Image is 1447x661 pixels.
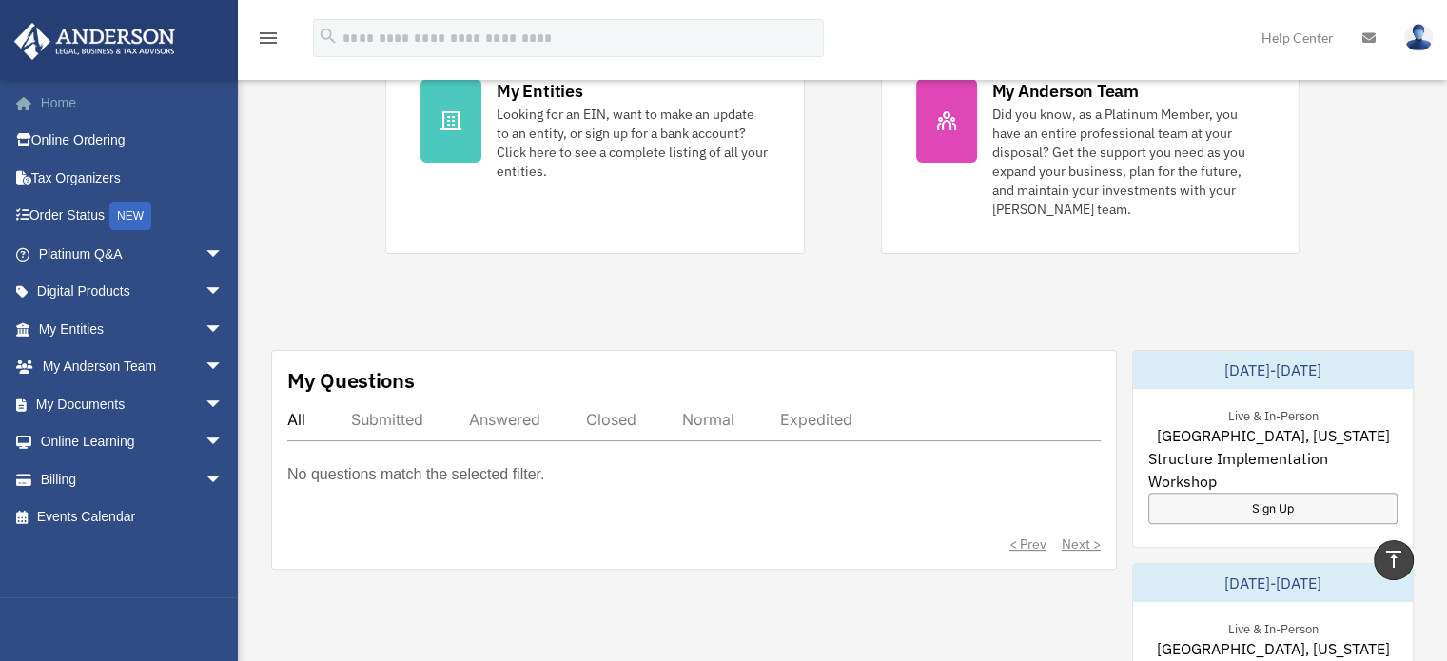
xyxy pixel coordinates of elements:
[13,498,252,536] a: Events Calendar
[13,348,252,386] a: My Anderson Teamarrow_drop_down
[1133,351,1413,389] div: [DATE]-[DATE]
[1212,404,1333,424] div: Live & In-Person
[205,348,243,387] span: arrow_drop_down
[586,410,636,429] div: Closed
[287,366,415,395] div: My Questions
[109,202,151,230] div: NEW
[287,410,305,429] div: All
[1156,637,1389,660] span: [GEOGRAPHIC_DATA], [US_STATE]
[205,423,243,462] span: arrow_drop_down
[287,461,544,488] p: No questions match the selected filter.
[205,310,243,349] span: arrow_drop_down
[1156,424,1389,447] span: [GEOGRAPHIC_DATA], [US_STATE]
[13,235,252,273] a: Platinum Q&Aarrow_drop_down
[385,44,804,254] a: My Entities Looking for an EIN, want to make an update to an entity, or sign up for a bank accoun...
[13,122,252,160] a: Online Ordering
[1404,24,1433,51] img: User Pic
[780,410,852,429] div: Expedited
[992,79,1139,103] div: My Anderson Team
[469,410,540,429] div: Answered
[13,273,252,311] a: Digital Productsarrow_drop_down
[13,84,252,122] a: Home
[497,105,769,181] div: Looking for an EIN, want to make an update to an entity, or sign up for a bank account? Click her...
[13,385,252,423] a: My Documentsarrow_drop_down
[1133,564,1413,602] div: [DATE]-[DATE]
[205,385,243,424] span: arrow_drop_down
[257,33,280,49] a: menu
[257,27,280,49] i: menu
[13,460,252,498] a: Billingarrow_drop_down
[13,423,252,461] a: Online Learningarrow_drop_down
[13,310,252,348] a: My Entitiesarrow_drop_down
[1148,493,1398,524] a: Sign Up
[1374,540,1414,580] a: vertical_align_top
[1212,617,1333,637] div: Live & In-Person
[992,105,1264,219] div: Did you know, as a Platinum Member, you have an entire professional team at your disposal? Get th...
[1148,447,1398,493] span: Structure Implementation Workshop
[205,235,243,274] span: arrow_drop_down
[497,79,582,103] div: My Entities
[13,197,252,236] a: Order StatusNEW
[205,273,243,312] span: arrow_drop_down
[205,460,243,499] span: arrow_drop_down
[881,44,1300,254] a: My Anderson Team Did you know, as a Platinum Member, you have an entire professional team at your...
[13,159,252,197] a: Tax Organizers
[9,23,181,60] img: Anderson Advisors Platinum Portal
[351,410,423,429] div: Submitted
[318,26,339,47] i: search
[1382,548,1405,571] i: vertical_align_top
[682,410,734,429] div: Normal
